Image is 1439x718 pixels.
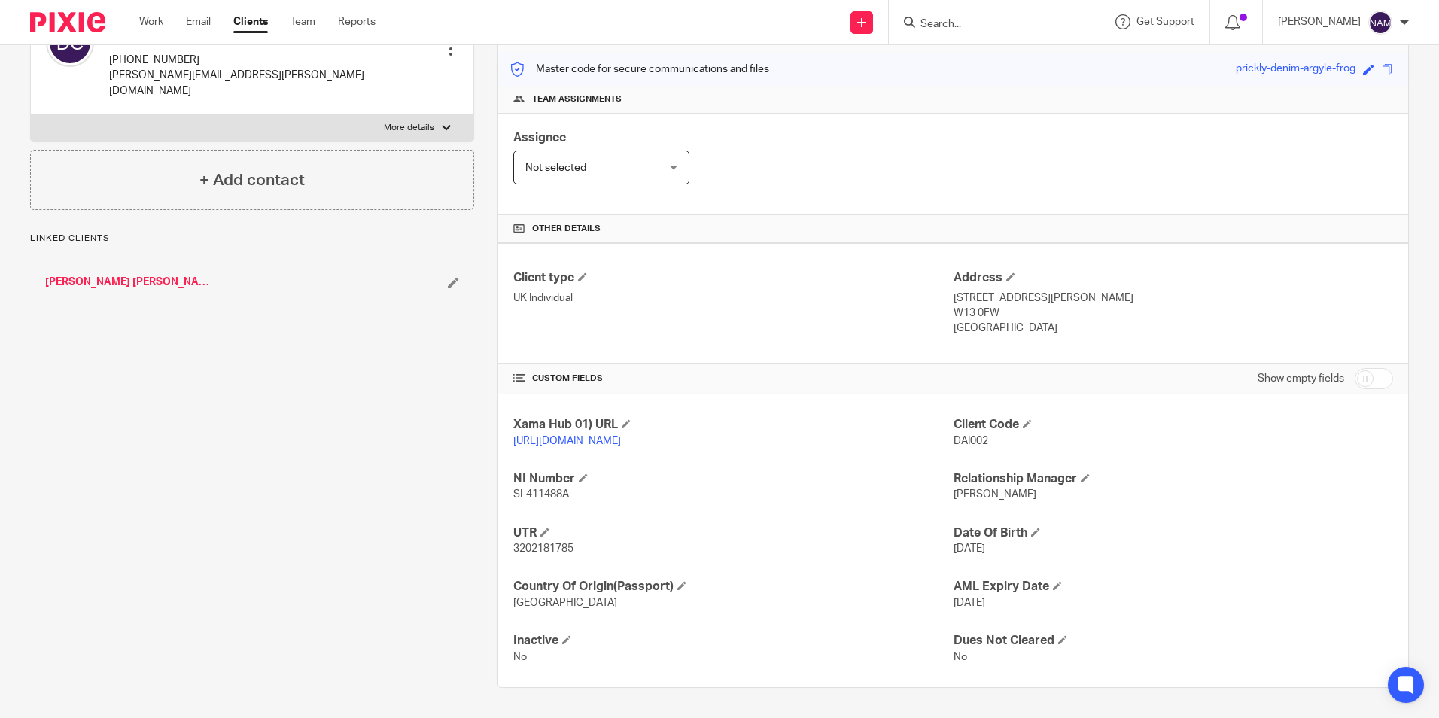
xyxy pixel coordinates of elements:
[510,62,769,77] p: Master code for secure communications and files
[513,598,617,608] span: [GEOGRAPHIC_DATA]
[954,489,1036,500] span: [PERSON_NAME]
[513,270,953,286] h4: Client type
[291,14,315,29] a: Team
[513,543,573,554] span: 3202181785
[513,291,953,306] p: UK Individual
[954,270,1393,286] h4: Address
[954,471,1393,487] h4: Relationship Manager
[186,14,211,29] a: Email
[513,525,953,541] h4: UTR
[954,633,1393,649] h4: Dues Not Cleared
[513,579,953,595] h4: Country Of Origin(Passport)
[513,132,566,144] span: Assignee
[954,598,985,608] span: [DATE]
[954,417,1393,433] h4: Client Code
[384,122,434,134] p: More details
[139,14,163,29] a: Work
[513,471,953,487] h4: NI Number
[513,417,953,433] h4: Xama Hub 01) URL
[109,53,416,68] p: [PHONE_NUMBER]
[525,163,586,173] span: Not selected
[30,233,474,245] p: Linked clients
[45,275,211,290] a: [PERSON_NAME] [PERSON_NAME]
[954,321,1393,336] p: [GEOGRAPHIC_DATA]
[954,291,1393,306] p: [STREET_ADDRESS][PERSON_NAME]
[199,169,305,192] h4: + Add contact
[1236,61,1355,78] div: prickly-denim-argyle-frog
[513,652,527,662] span: No
[954,652,967,662] span: No
[919,18,1054,32] input: Search
[1278,14,1361,29] p: [PERSON_NAME]
[1136,17,1194,27] span: Get Support
[954,436,988,446] span: DAI002
[513,373,953,385] h4: CUSTOM FIELDS
[513,633,953,649] h4: Inactive
[954,579,1393,595] h4: AML Expiry Date
[338,14,376,29] a: Reports
[954,543,985,554] span: [DATE]
[532,93,622,105] span: Team assignments
[513,436,621,446] a: [URL][DOMAIN_NAME]
[954,306,1393,321] p: W13 0FW
[109,68,416,99] p: [PERSON_NAME][EMAIL_ADDRESS][PERSON_NAME][DOMAIN_NAME]
[233,14,268,29] a: Clients
[954,525,1393,541] h4: Date Of Birth
[513,489,569,500] span: SL411488A
[532,223,601,235] span: Other details
[1258,371,1344,386] label: Show empty fields
[30,12,105,32] img: Pixie
[1368,11,1392,35] img: svg%3E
